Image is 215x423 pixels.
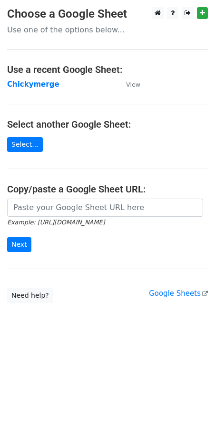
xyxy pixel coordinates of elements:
[7,137,43,152] a: Select...
[7,199,203,217] input: Paste your Google Sheet URL here
[7,64,208,75] h4: Use a recent Google Sheet:
[7,237,31,252] input: Next
[126,81,140,88] small: View
[149,289,208,298] a: Google Sheets
[7,219,105,226] small: Example: [URL][DOMAIN_NAME]
[7,288,53,303] a: Need help?
[7,25,208,35] p: Use one of the options below...
[7,7,208,21] h3: Choose a Google Sheet
[7,119,208,130] h4: Select another Google Sheet:
[7,80,59,89] a: Chickymerge
[7,183,208,195] h4: Copy/paste a Google Sheet URL:
[117,80,140,89] a: View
